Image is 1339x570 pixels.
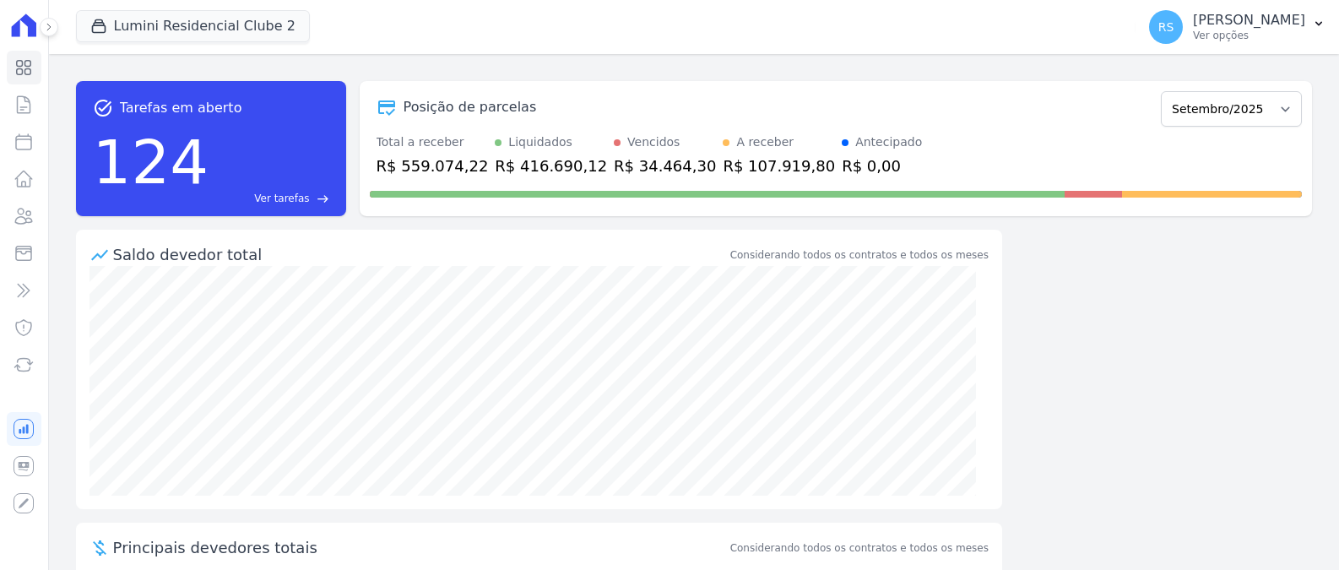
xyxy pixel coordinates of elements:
[1193,29,1305,42] p: Ver opções
[93,98,113,118] span: task_alt
[317,193,329,205] span: east
[627,133,680,151] div: Vencidos
[1158,21,1174,33] span: RS
[614,155,716,177] div: R$ 34.464,30
[113,243,727,266] div: Saldo devedor total
[855,133,922,151] div: Antecipado
[730,540,989,556] span: Considerando todos os contratos e todos os meses
[377,155,489,177] div: R$ 559.074,22
[113,536,727,559] span: Principais devedores totais
[215,191,329,206] a: Ver tarefas east
[377,133,489,151] div: Total a receber
[1136,3,1339,51] button: RS [PERSON_NAME] Ver opções
[495,155,607,177] div: R$ 416.690,12
[736,133,794,151] div: A receber
[842,155,922,177] div: R$ 0,00
[723,155,835,177] div: R$ 107.919,80
[93,118,209,206] div: 124
[404,97,537,117] div: Posição de parcelas
[508,133,572,151] div: Liquidados
[120,98,242,118] span: Tarefas em aberto
[254,191,309,206] span: Ver tarefas
[730,247,989,263] div: Considerando todos os contratos e todos os meses
[1193,12,1305,29] p: [PERSON_NAME]
[76,10,310,42] button: Lumini Residencial Clube 2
